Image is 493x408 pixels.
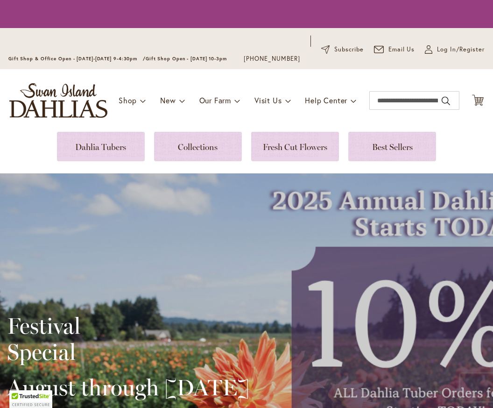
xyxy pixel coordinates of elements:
[9,390,52,408] div: TrustedSite Certified
[305,95,347,105] span: Help Center
[119,95,137,105] span: Shop
[8,56,146,62] span: Gift Shop & Office Open - [DATE]-[DATE] 9-4:30pm /
[244,54,300,64] a: [PHONE_NUMBER]
[146,56,227,62] span: Gift Shop Open - [DATE] 10-3pm
[7,374,249,401] h2: August through [DATE]
[7,313,249,365] h2: Festival Special
[374,45,415,54] a: Email Us
[334,45,364,54] span: Subscribe
[437,45,485,54] span: Log In/Register
[254,95,282,105] span: Visit Us
[160,95,176,105] span: New
[442,93,450,108] button: Search
[199,95,231,105] span: Our Farm
[388,45,415,54] span: Email Us
[321,45,364,54] a: Subscribe
[425,45,485,54] a: Log In/Register
[9,83,107,118] a: store logo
